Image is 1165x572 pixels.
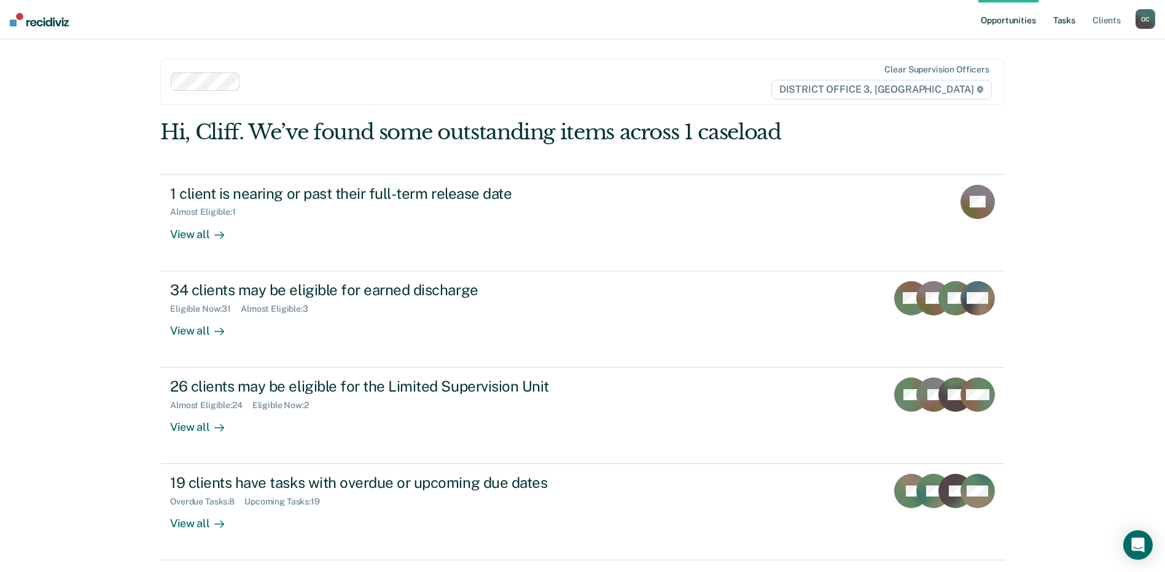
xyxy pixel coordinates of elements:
img: Recidiviz [10,13,69,26]
div: Eligible Now : 31 [170,304,241,314]
div: View all [170,314,239,338]
div: Hi, Cliff. We’ve found some outstanding items across 1 caseload [160,120,836,145]
div: 26 clients may be eligible for the Limited Supervision Unit [170,377,601,395]
div: View all [170,411,239,435]
a: 1 client is nearing or past their full-term release dateAlmost Eligible:1View all [160,174,1005,271]
a: 34 clients may be eligible for earned dischargeEligible Now:31Almost Eligible:3View all [160,271,1005,368]
div: Upcoming Tasks : 19 [244,497,330,507]
div: View all [170,217,239,241]
a: 19 clients have tasks with overdue or upcoming due datesOverdue Tasks:8Upcoming Tasks:19View all [160,464,1005,560]
div: Eligible Now : 2 [252,400,319,411]
div: Almost Eligible : 1 [170,207,246,217]
div: 1 client is nearing or past their full-term release date [170,185,601,203]
span: DISTRICT OFFICE 3, [GEOGRAPHIC_DATA] [771,80,992,99]
a: 26 clients may be eligible for the Limited Supervision UnitAlmost Eligible:24Eligible Now:2View all [160,368,1005,464]
div: O C [1136,9,1155,29]
div: 34 clients may be eligible for earned discharge [170,281,601,299]
div: 19 clients have tasks with overdue or upcoming due dates [170,474,601,492]
div: Almost Eligible : 3 [241,304,318,314]
div: View all [170,507,239,531]
div: Open Intercom Messenger [1123,530,1153,560]
div: Almost Eligible : 24 [170,400,252,411]
button: OC [1136,9,1155,29]
div: Clear supervision officers [884,64,989,75]
div: Overdue Tasks : 8 [170,497,244,507]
